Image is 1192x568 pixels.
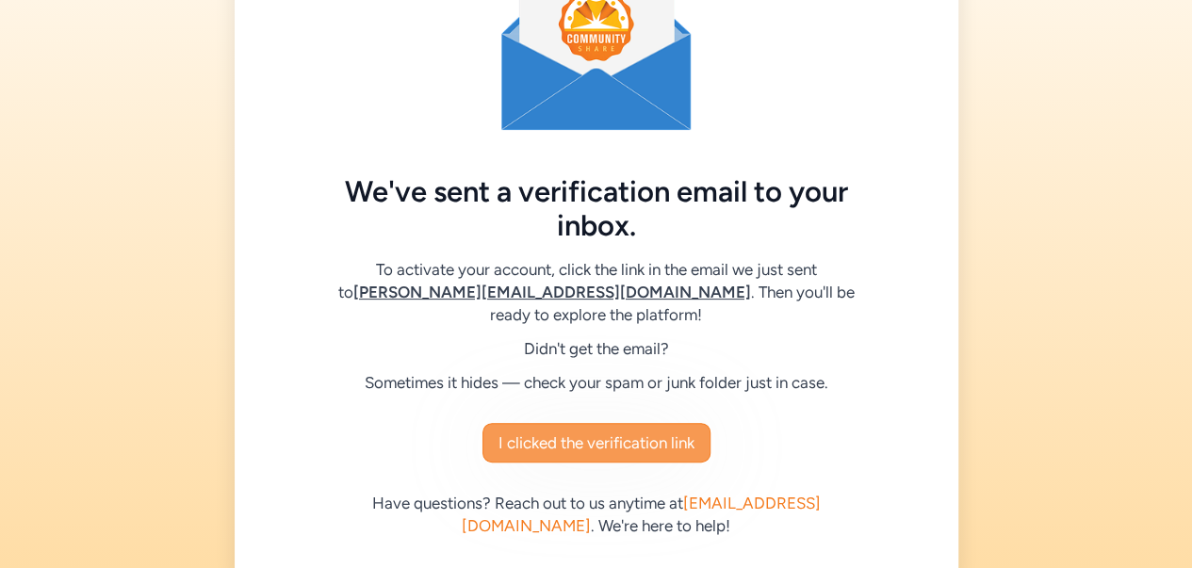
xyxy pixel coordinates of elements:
[325,492,868,537] div: Have questions? Reach out to us anytime at . We're here to help!
[498,431,694,454] span: I clicked the verification link
[482,423,710,463] button: I clicked the verification link
[325,371,868,394] div: Sometimes it hides — check your spam or junk folder just in case.
[353,283,751,301] span: [PERSON_NAME][EMAIL_ADDRESS][DOMAIN_NAME]
[325,175,868,243] h5: We've sent a verification email to your inbox.
[325,258,868,326] div: To activate your account, click the link in the email we just sent to . Then you'll be ready to e...
[325,337,868,360] div: Didn't get the email?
